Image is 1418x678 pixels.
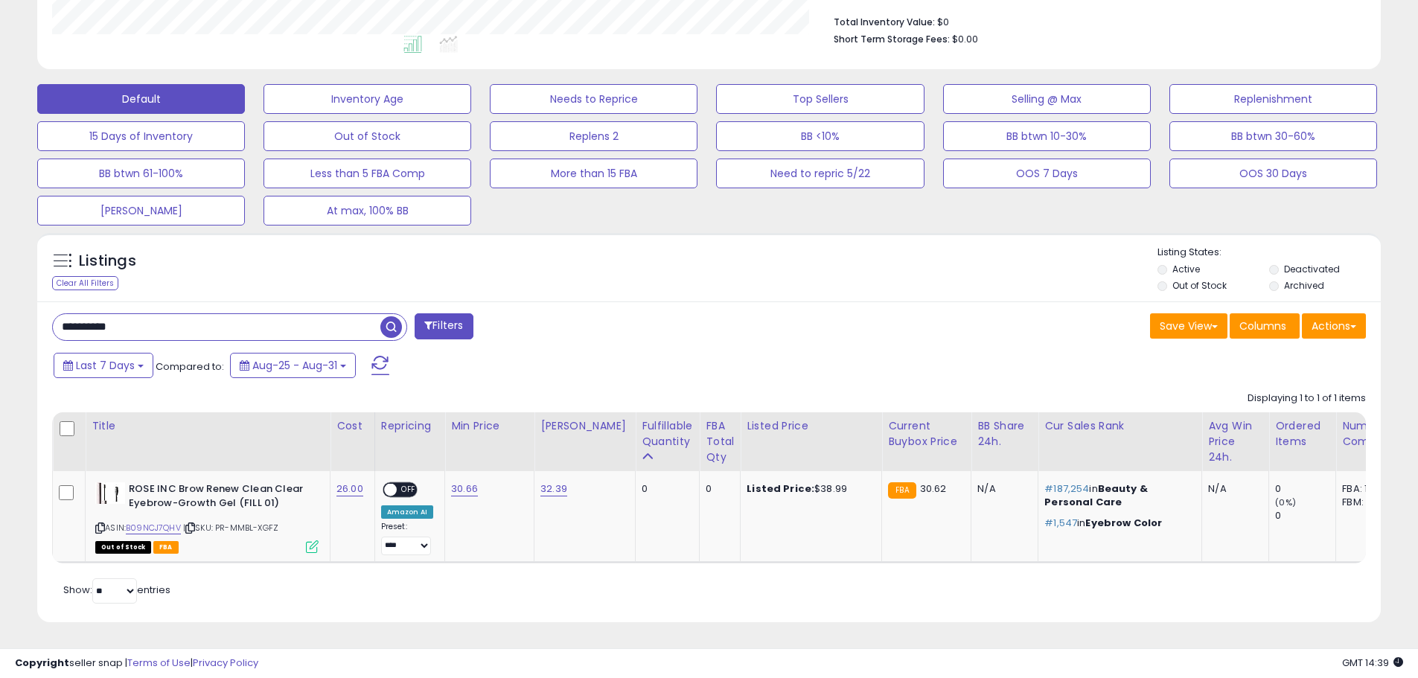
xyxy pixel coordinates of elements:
small: (0%) [1275,496,1296,508]
span: 2025-09-8 14:39 GMT [1342,656,1403,670]
span: Show: entries [63,583,170,597]
div: Current Buybox Price [888,418,965,450]
div: Clear All Filters [52,276,118,290]
div: FBA Total Qty [706,418,734,465]
div: 0 [706,482,729,496]
div: Cost [336,418,368,434]
div: FBM: 3 [1342,496,1391,509]
span: OFF [397,484,421,496]
button: BB btwn 30-60% [1169,121,1377,151]
span: Eyebrow Color [1085,516,1162,530]
div: [PERSON_NAME] [540,418,629,434]
a: 30.66 [451,482,478,496]
span: 30.62 [920,482,947,496]
button: At max, 100% BB [264,196,471,226]
button: Replens 2 [490,121,697,151]
button: Inventory Age [264,84,471,114]
div: Listed Price [747,418,875,434]
b: ROSE INC Brow Renew Clean Clear Eyebrow-Growth Gel (FILL 01) [129,482,310,514]
b: Listed Price: [747,482,814,496]
button: Needs to Reprice [490,84,697,114]
span: Columns [1239,319,1286,333]
a: B09NCJ7QHV [126,522,181,534]
span: All listings that are currently out of stock and unavailable for purchase on Amazon [95,541,151,554]
button: Out of Stock [264,121,471,151]
button: Save View [1150,313,1227,339]
span: #1,547 [1044,516,1077,530]
div: 0 [1275,509,1335,522]
div: Num of Comp. [1342,418,1396,450]
label: Archived [1284,279,1324,292]
p: in [1044,482,1190,509]
div: 0 [1275,482,1335,496]
div: 0 [642,482,688,496]
a: Privacy Policy [193,656,258,670]
button: Columns [1230,313,1300,339]
span: | SKU: PR-MMBL-XGFZ [183,522,278,534]
small: FBA [888,482,916,499]
button: Selling @ Max [943,84,1151,114]
button: Actions [1302,313,1366,339]
b: Short Term Storage Fees: [834,33,950,45]
div: BB Share 24h. [977,418,1032,450]
a: 32.39 [540,482,567,496]
div: seller snap | | [15,656,258,671]
button: OOS 7 Days [943,159,1151,188]
div: Ordered Items [1275,418,1329,450]
div: $38.99 [747,482,870,496]
div: ASIN: [95,482,319,551]
label: Deactivated [1284,263,1340,275]
span: #187,254 [1044,482,1089,496]
h5: Listings [79,251,136,272]
span: Last 7 Days [76,358,135,373]
b: Total Inventory Value: [834,16,935,28]
button: [PERSON_NAME] [37,196,245,226]
div: Min Price [451,418,528,434]
div: N/A [1208,482,1257,496]
div: Amazon AI [381,505,433,519]
a: Terms of Use [127,656,191,670]
span: Aug-25 - Aug-31 [252,358,337,373]
button: OOS 30 Days [1169,159,1377,188]
button: Aug-25 - Aug-31 [230,353,356,378]
strong: Copyright [15,656,69,670]
label: Out of Stock [1172,279,1227,292]
button: Filters [415,313,473,339]
button: Last 7 Days [54,353,153,378]
p: in [1044,517,1190,530]
button: 15 Days of Inventory [37,121,245,151]
a: 26.00 [336,482,363,496]
button: BB <10% [716,121,924,151]
div: N/A [977,482,1026,496]
div: Avg Win Price 24h. [1208,418,1262,465]
span: Beauty & Personal Care [1044,482,1148,509]
div: Preset: [381,522,433,555]
button: Less than 5 FBA Comp [264,159,471,188]
label: Active [1172,263,1200,275]
button: BB btwn 10-30% [943,121,1151,151]
span: Compared to: [156,359,224,374]
div: Repricing [381,418,438,434]
button: Top Sellers [716,84,924,114]
button: Default [37,84,245,114]
div: Title [92,418,324,434]
span: $0.00 [952,32,978,46]
span: FBA [153,541,179,554]
li: $0 [834,12,1355,30]
p: Listing States: [1157,246,1381,260]
div: Fulfillable Quantity [642,418,693,450]
div: Displaying 1 to 1 of 1 items [1248,391,1366,406]
div: FBA: 16 [1342,482,1391,496]
button: Replenishment [1169,84,1377,114]
div: Cur Sales Rank [1044,418,1195,434]
button: More than 15 FBA [490,159,697,188]
img: 31Nry77F1qL._SL40_.jpg [95,482,125,504]
button: Need to repric 5/22 [716,159,924,188]
button: BB btwn 61-100% [37,159,245,188]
